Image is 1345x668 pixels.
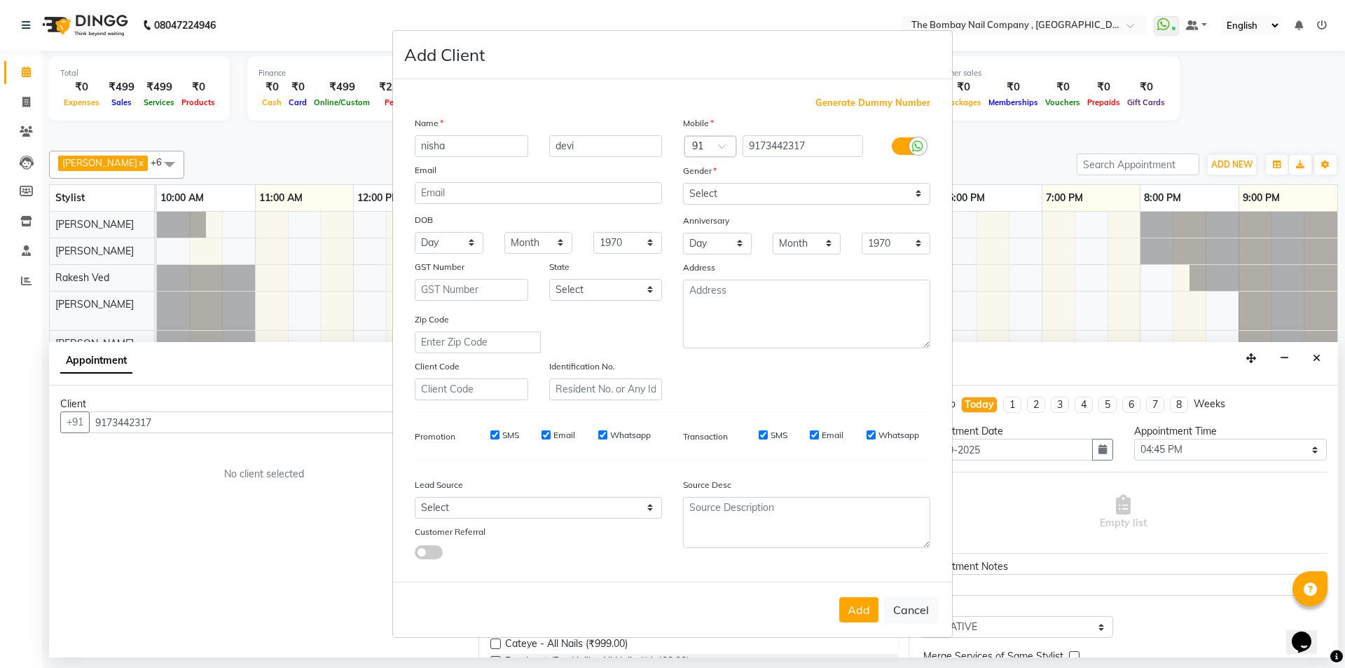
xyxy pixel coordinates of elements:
input: GST Number [415,279,528,301]
label: Client Code [415,360,460,373]
label: Anniversary [683,214,729,227]
label: DOB [415,214,433,226]
label: SMS [502,429,519,442]
label: State [549,261,570,273]
span: Generate Dummy Number [815,96,930,110]
label: Transaction [683,430,728,443]
label: Email [822,429,843,442]
input: First Name [415,135,528,157]
input: Enter Zip Code [415,332,541,353]
input: Email [415,182,662,204]
label: Customer Referral [415,526,485,538]
label: Identification No. [549,360,615,373]
button: Cancel [884,597,938,623]
label: Email [415,164,436,177]
input: Client Code [415,379,528,400]
label: SMS [771,429,787,442]
label: Lead Source [415,479,463,491]
input: Mobile [743,135,864,157]
label: Name [415,117,443,130]
label: Promotion [415,430,455,443]
button: Add [839,597,878,622]
label: Gender [683,165,717,177]
label: Whatsapp [878,429,919,442]
input: Last Name [549,135,663,157]
label: Address [683,261,715,274]
label: Whatsapp [610,429,651,442]
label: GST Number [415,261,464,273]
label: Mobile [683,117,714,130]
label: Zip Code [415,313,449,326]
label: Email [553,429,575,442]
input: Resident No. or Any Id [549,379,663,400]
label: Source Desc [683,479,731,491]
h4: Add Client [404,42,485,67]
